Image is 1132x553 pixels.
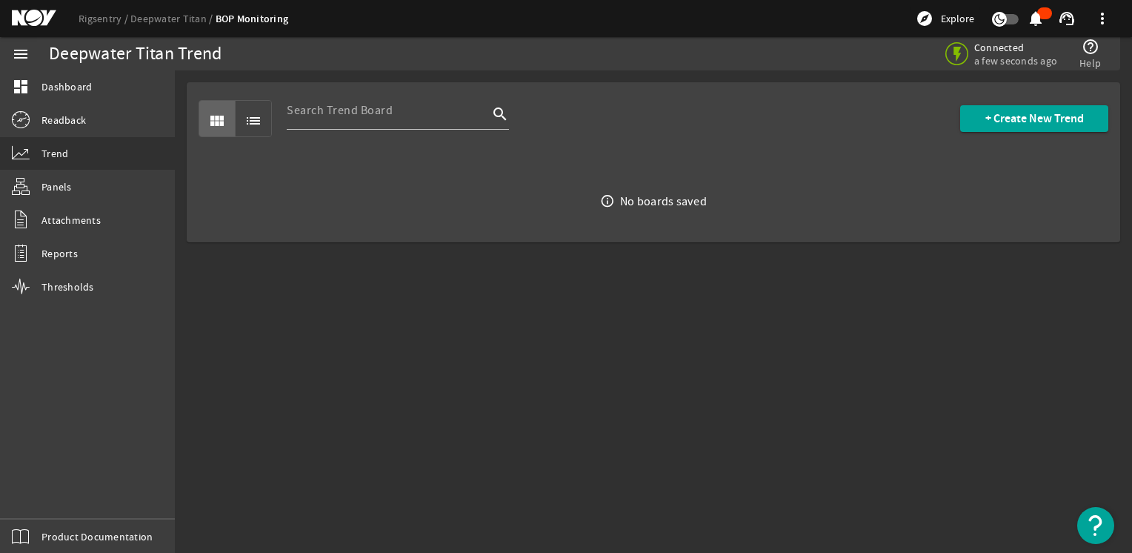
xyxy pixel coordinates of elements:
[12,45,30,63] mat-icon: menu
[208,112,226,130] mat-icon: view_module
[1027,10,1045,27] mat-icon: notifications
[1085,1,1120,36] button: more_vert
[600,194,615,209] i: info_outline
[41,179,72,194] span: Panels
[974,41,1057,54] span: Connected
[916,10,933,27] mat-icon: explore
[620,194,707,209] div: No boards saved
[1082,38,1099,56] mat-icon: help_outline
[287,102,488,119] input: Search Trend Board
[941,11,974,26] span: Explore
[974,54,1057,67] span: a few seconds ago
[1058,10,1076,27] mat-icon: support_agent
[41,529,153,544] span: Product Documentation
[49,47,222,62] div: Deepwater Titan Trend
[12,78,30,96] mat-icon: dashboard
[491,105,509,123] i: search
[1077,507,1114,544] button: Open Resource Center
[216,12,289,26] a: BOP Monitoring
[910,7,980,30] button: Explore
[41,213,101,228] span: Attachments
[41,246,78,261] span: Reports
[41,279,94,294] span: Thresholds
[79,12,130,25] a: Rigsentry
[41,113,86,128] span: Readback
[985,111,1084,126] span: + Create New Trend
[1079,56,1101,70] span: Help
[41,146,68,161] span: Trend
[41,79,92,94] span: Dashboard
[244,112,262,130] mat-icon: list
[130,12,216,25] a: Deepwater Titan
[960,105,1108,132] button: + Create New Trend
